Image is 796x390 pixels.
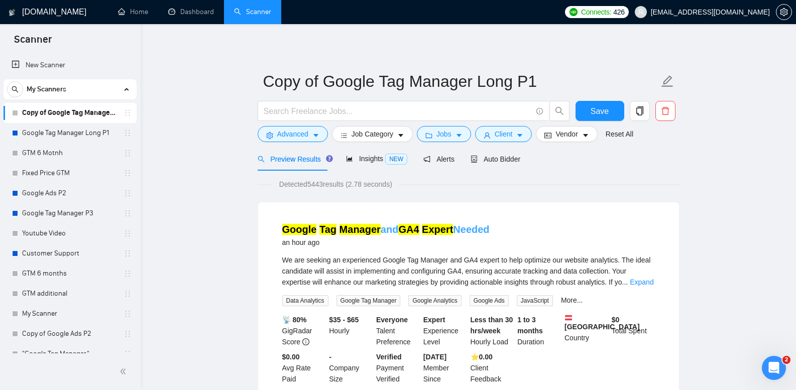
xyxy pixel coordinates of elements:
[536,108,543,114] span: info-circle
[422,224,453,235] mark: Expert
[258,126,328,142] button: settingAdvancedcaret-down
[12,55,129,75] a: New Scanner
[22,284,118,304] a: GTM additional
[168,8,214,16] a: dashboardDashboard
[282,254,655,288] div: We are seeking an experienced Google Tag Manager and GA4 expert to help optimize our website anal...
[118,8,148,16] a: homeHome
[22,163,118,183] a: Fixed Price GTM
[336,295,401,306] span: Google Tag Manager
[469,314,516,347] div: Hourly Load
[346,155,407,163] span: Insights
[776,8,792,16] a: setting
[264,105,532,117] input: Search Freelance Jobs...
[282,224,490,235] a: Google Tag ManagerandGA4 ExpertNeeded
[282,316,307,324] b: 📡 80%
[516,132,523,139] span: caret-down
[234,8,271,16] a: searchScanner
[7,81,23,97] button: search
[564,314,640,331] b: [GEOGRAPHIC_DATA]
[263,69,659,94] input: Scanner name...
[327,351,374,384] div: Company Size
[9,5,16,21] img: logo
[124,249,132,257] span: holder
[576,101,624,121] button: Save
[423,316,445,324] b: Expert
[570,8,578,16] img: upwork-logo.png
[124,149,132,157] span: holder
[124,350,132,358] span: holder
[340,132,348,139] span: bars
[561,296,583,304] a: More...
[272,179,399,190] span: Detected 5443 results (2.78 seconds)
[282,236,490,248] div: an hour ago
[591,105,609,117] span: Save
[515,314,562,347] div: Duration
[22,183,118,203] a: Google Ads P2
[550,106,569,115] span: search
[581,7,611,18] span: Connects:
[612,316,620,324] b: $ 0
[282,295,328,306] span: Data Analytics
[22,264,118,284] a: GTM 6 months
[517,295,553,306] span: JavaScript
[352,128,393,140] span: Job Category
[339,224,381,235] mark: Manager
[661,75,674,88] span: edit
[436,128,451,140] span: Jobs
[319,224,336,235] mark: Tag
[475,126,532,142] button: userClientcaret-down
[282,353,300,361] b: $0.00
[613,7,624,18] span: 426
[22,203,118,223] a: Google Tag Manager P3
[282,256,651,286] span: We are seeking an experienced Google Tag Manager and GA4 expert to help optimize our website anal...
[782,356,790,364] span: 2
[325,154,334,163] div: Tooltip anchor
[630,278,653,286] a: Expand
[282,224,317,235] mark: Google
[22,304,118,324] a: My Scanner
[495,128,513,140] span: Client
[120,366,130,376] span: double-left
[421,351,469,384] div: Member Since
[22,223,118,243] a: Youtube Video
[124,229,132,237] span: holder
[124,209,132,217] span: holder
[637,9,644,16] span: user
[656,106,675,115] span: delete
[417,126,471,142] button: folderJobscaret-down
[376,316,408,324] b: Everyone
[124,109,132,117] span: holder
[258,156,265,163] span: search
[346,155,353,162] span: area-chart
[762,356,786,380] iframe: Intercom live chat
[280,314,327,347] div: GigRadar Score
[484,132,491,139] span: user
[22,103,118,123] a: Copy of Google Tag Manager Long P1
[124,330,132,338] span: holder
[565,314,572,321] img: 🇦🇹
[549,101,570,121] button: search
[562,314,610,347] div: Country
[124,169,132,177] span: holder
[423,155,454,163] span: Alerts
[776,4,792,20] button: setting
[124,310,132,318] span: holder
[630,106,649,115] span: copy
[610,314,657,347] div: Total Spent
[469,351,516,384] div: Client Feedback
[421,314,469,347] div: Experience Level
[277,128,308,140] span: Advanced
[776,8,791,16] span: setting
[22,324,118,344] a: Copy of Google Ads P2
[22,123,118,143] a: Google Tag Manager Long P1
[630,101,650,121] button: copy
[470,295,509,306] span: Google Ads
[22,243,118,264] a: Customer Support
[397,132,404,139] span: caret-down
[124,129,132,137] span: holder
[312,132,319,139] span: caret-down
[423,353,446,361] b: [DATE]
[124,290,132,298] span: holder
[385,154,407,165] span: NEW
[606,128,633,140] a: Reset All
